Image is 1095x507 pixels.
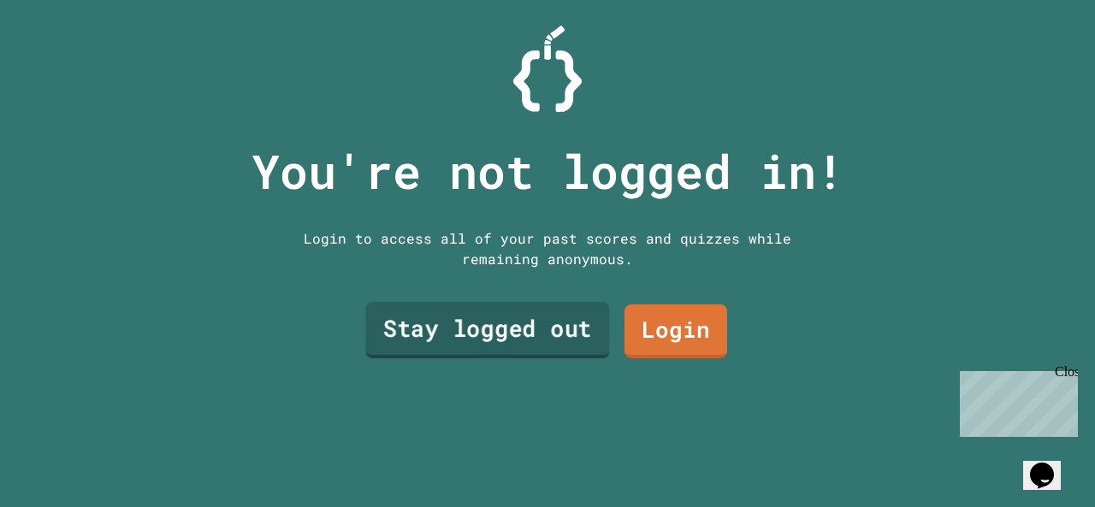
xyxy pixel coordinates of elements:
[365,302,609,358] a: Stay logged out
[513,26,582,112] img: Logo.svg
[1023,439,1078,490] iframe: chat widget
[624,304,727,358] a: Login
[252,136,844,207] p: You're not logged in!
[291,228,804,269] div: Login to access all of your past scores and quizzes while remaining anonymous.
[7,7,118,109] div: Chat with us now!Close
[953,364,1078,437] iframe: chat widget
